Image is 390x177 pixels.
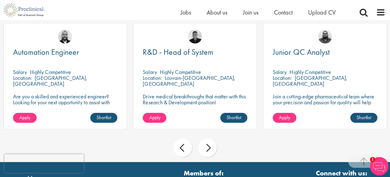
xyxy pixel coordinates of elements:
[143,74,235,87] p: Louvain-[GEOGRAPHIC_DATA], [GEOGRAPHIC_DATA]
[243,8,258,16] a: Join us
[143,68,157,76] span: Salary
[149,114,160,121] span: Apply
[143,47,213,57] span: R&D - Head of System
[13,74,32,81] span: Location:
[207,8,227,16] a: About us
[273,113,296,123] a: Apply
[318,30,332,44] img: Ashley Bennett
[274,8,293,16] a: Contact
[370,157,388,175] img: Chatbot
[350,113,377,123] a: Shortlist
[13,48,118,56] a: Automation Engineer
[30,68,71,76] p: Highly Competitive
[58,30,72,44] img: Jordan Kiely
[273,74,292,81] span: Location:
[143,93,247,105] p: Drive medical breakthroughs that matter with this Research & Development position!
[188,30,202,44] img: Christian Andersen
[273,47,329,57] span: Junior QC Analyst
[143,74,162,81] span: Location:
[273,74,347,87] p: [GEOGRAPHIC_DATA], [GEOGRAPHIC_DATA]
[13,93,118,111] p: Are you a skilled and experienced engineer? Looking for your next opportunity to assist with impa...
[143,113,166,123] a: Apply
[173,139,192,157] div: prev
[143,48,247,56] a: R&D - Head of System
[13,47,79,57] span: Automation Engineer
[181,8,191,16] a: Jobs
[13,113,37,123] a: Apply
[19,114,30,121] span: Apply
[273,48,377,56] a: Junior QC Analyst
[198,139,217,157] div: next
[13,68,27,76] span: Salary
[220,113,247,123] a: Shortlist
[273,68,287,76] span: Salary
[279,114,290,121] span: Apply
[308,8,336,16] a: Upload CV
[13,74,87,87] p: [GEOGRAPHIC_DATA], [GEOGRAPHIC_DATA]
[159,68,201,76] p: Highly Competitive
[370,157,375,162] span: 1
[90,113,117,123] a: Shortlist
[289,68,331,76] p: Highly Competitive
[4,154,84,173] iframe: reCAPTCHA
[273,93,377,111] p: Join a cutting-edge pharmaceutical team where your precision and passion for quality will help sh...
